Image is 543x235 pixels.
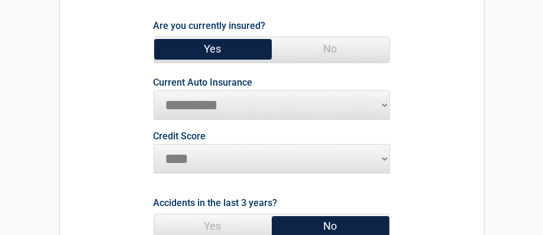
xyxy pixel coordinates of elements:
label: Accidents in the last 3 years? [154,195,278,211]
label: Credit Score [154,132,206,141]
span: Yes [154,37,272,61]
span: No [272,37,389,61]
label: Are you currently insured? [154,18,266,34]
label: Current Auto Insurance [154,78,253,87]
